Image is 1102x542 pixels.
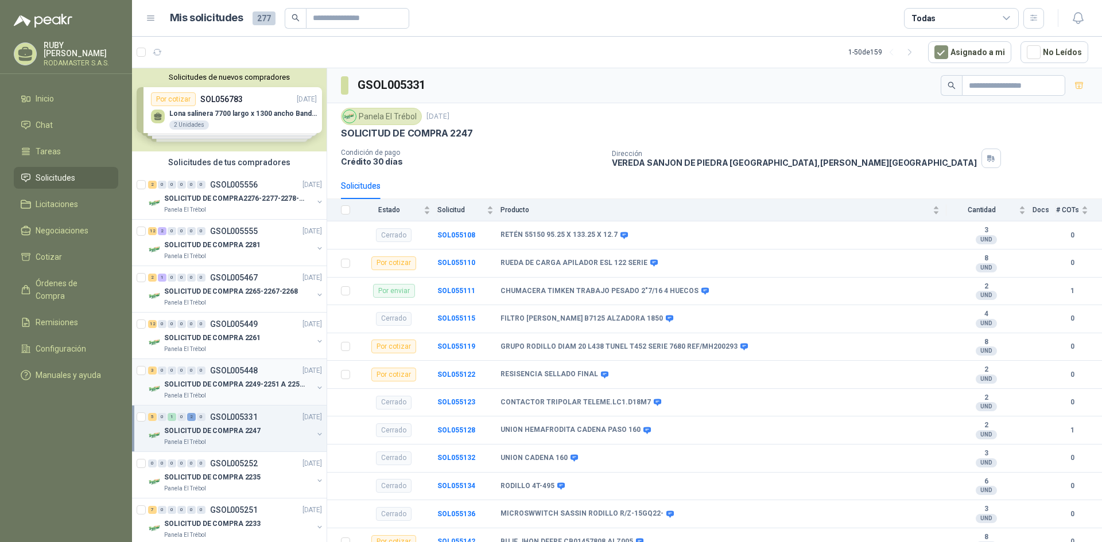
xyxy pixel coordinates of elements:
img: Company Logo [148,243,162,256]
p: SOLICITUD DE COMPRA 2249-2251 A 2256-2258 Y 2262 [164,379,307,390]
th: Estado [357,199,437,221]
div: 0 [168,506,176,514]
div: 0 [197,320,205,328]
p: [DATE] [302,226,322,237]
div: 0 [187,181,196,189]
div: 0 [197,181,205,189]
b: GRUPO RODILLO DIAM 20 L438 TUNEL T452 SERIE 7680 REF/MH200293 [500,342,738,352]
div: 0 [187,227,196,235]
b: 0 [1056,481,1088,492]
b: FILTRO [PERSON_NAME] B7125 ALZADORA 1850 [500,314,663,323]
b: RODILLO 4T-495 [500,482,554,491]
p: SOLICITUD DE COMPRA 2235 [164,472,261,483]
a: 3 0 0 0 0 0 GSOL005448[DATE] Company LogoSOLICITUD DE COMPRA 2249-2251 A 2256-2258 Y 2262Panela E... [148,364,324,400]
a: SOL055119 [437,342,475,350]
a: 12 2 0 0 0 0 GSOL005555[DATE] Company LogoSOLICITUD DE COMPRA 2281Panela El Trébol [148,224,324,261]
a: Tareas [14,141,118,162]
p: GSOL005467 [210,274,258,282]
div: 0 [168,320,176,328]
div: 1 - 50 de 159 [848,43,919,61]
div: 12 [148,320,157,328]
div: UND [976,486,997,495]
b: 0 [1056,230,1088,241]
a: 12 0 0 0 0 0 GSOL005449[DATE] Company LogoSOLICITUD DE COMPRA 2261Panela El Trébol [148,317,324,354]
span: Órdenes de Compra [36,277,107,302]
h3: GSOL005331 [358,76,427,94]
p: RODAMASTER S.A.S. [44,60,118,67]
span: Inicio [36,92,54,105]
div: 0 [177,506,186,514]
p: Panela El Trébol [164,205,206,215]
b: 0 [1056,453,1088,463]
div: Cerrado [376,507,412,521]
div: 12 [148,227,157,235]
div: Por cotizar [371,368,416,381]
div: 0 [158,320,166,328]
img: Company Logo [148,475,162,489]
th: Solicitud [437,199,500,221]
p: Panela El Trébol [164,438,206,447]
p: [DATE] [302,365,322,376]
span: search [948,81,956,89]
a: Negociaciones [14,220,118,241]
b: 8 [946,533,1026,542]
a: SOL055110 [437,259,475,267]
p: SOLICITUD DE COMPRA 2265-2267-2268 [164,286,298,297]
span: Negociaciones [36,224,88,237]
a: 2 1 0 0 0 0 GSOL005467[DATE] Company LogoSOLICITUD DE COMPRA 2265-2267-2268Panela El Trébol [148,271,324,307]
a: Licitaciones [14,193,118,215]
p: Condición de pago [341,149,603,157]
div: 0 [168,459,176,467]
span: Remisiones [36,316,78,329]
div: Todas [911,12,936,25]
div: 3 [148,366,157,375]
b: 2 [946,282,1026,291]
div: 0 [158,506,166,514]
div: UND [976,375,997,384]
span: Manuales y ayuda [36,369,101,381]
a: 5 0 1 0 2 0 GSOL005331[DATE] Company LogoSOLICITUD DE COMPRA 2247Panela El Trébol [148,410,324,447]
div: Por cotizar [371,340,416,353]
a: 7 0 0 0 0 0 GSOL005251[DATE] Company LogoSOLICITUD DE COMPRA 2233Panela El Trébol [148,503,324,540]
div: 0 [148,459,157,467]
span: Cotizar [36,251,62,263]
b: 4 [946,310,1026,319]
div: UND [976,430,997,439]
p: SOLICITUD DE COMPRA2276-2277-2278-2284-2285- [164,193,307,204]
div: UND [976,291,997,300]
img: Company Logo [148,336,162,349]
div: Cerrado [376,423,412,437]
div: 0 [197,274,205,282]
img: Company Logo [343,110,356,123]
div: 2 [158,227,166,235]
p: [DATE] [302,319,322,330]
div: 0 [168,181,176,189]
div: Solicitudes de nuevos compradoresPor cotizarSOL056783[DATE] Lona salinera 7700 largo x 1300 ancho... [132,68,327,151]
img: Company Logo [148,521,162,535]
a: Órdenes de Compra [14,272,118,307]
div: UND [976,235,997,244]
th: Docs [1033,199,1056,221]
b: 0 [1056,313,1088,324]
a: SOL055132 [437,454,475,462]
b: 0 [1056,509,1088,520]
p: SOLICITUD DE COMPRA 2247 [164,426,261,436]
p: RUBY [PERSON_NAME] [44,41,118,57]
div: 0 [187,506,196,514]
a: SOL055115 [437,314,475,322]
p: Panela El Trébol [164,252,206,261]
div: 0 [158,413,166,421]
div: Cerrado [376,396,412,410]
span: Tareas [36,145,61,158]
b: UNION CADENA 160 [500,454,568,463]
div: Por enviar [373,284,415,298]
div: 0 [197,459,205,467]
b: SOL055108 [437,231,475,239]
a: SOL055111 [437,287,475,295]
b: RESISENCIA SELLADO FINAL [500,370,598,379]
